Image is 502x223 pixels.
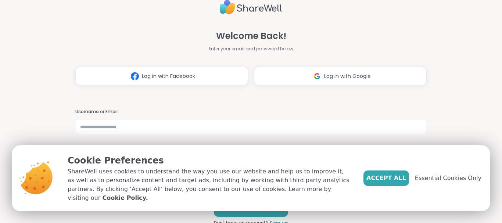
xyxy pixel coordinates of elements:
button: Accept All [363,170,409,186]
span: Essential Cookies Only [415,174,481,183]
img: ShareWell Logomark [310,69,324,83]
img: ShareWell Logomark [128,69,142,83]
span: Enter your email and password below [209,46,293,52]
span: Log in with Facebook [142,72,195,80]
h3: Username or Email [75,109,427,115]
span: Log in with Google [324,72,371,80]
a: Cookie Policy. [102,194,148,202]
p: Cookie Preferences [68,154,352,167]
h3: Password [75,144,427,151]
button: Log in with Google [254,67,427,85]
p: ShareWell uses cookies to understand the way you use our website and help us to improve it, as we... [68,167,352,202]
button: Log in with Facebook [75,67,248,85]
span: Accept All [366,174,406,183]
span: Welcome Back! [216,29,286,43]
